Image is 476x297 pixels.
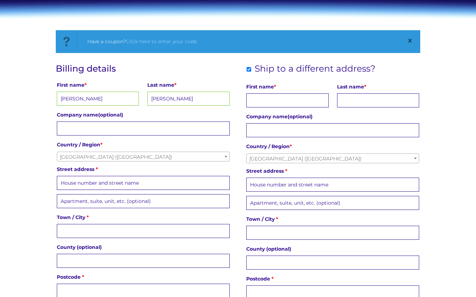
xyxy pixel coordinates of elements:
[274,84,276,90] abbr: required
[246,166,419,176] label: Street address
[100,141,102,148] abbr: required
[246,153,419,163] span: United Kingdom (UK)
[174,82,176,88] abbr: required
[126,38,197,45] a: Click here to enter your code
[82,274,84,280] abbr: required
[276,216,278,222] abbr: required
[57,152,230,161] span: United Kingdom (UK)
[85,82,87,88] abbr: required
[246,82,328,92] label: First name
[57,272,230,282] label: Postcode
[246,112,419,121] label: Company name
[57,164,230,174] label: Street address
[246,196,419,210] input: Apartment, suite, unit, etc. (optional)
[271,276,274,282] abbr: required
[57,176,230,190] input: House number and street name
[87,214,89,220] abbr: required
[87,37,401,46] div: Have a coupon?
[57,194,230,208] input: Apartment, suite, unit, etc. (optional)
[266,246,291,252] span: (optional)
[246,214,419,224] label: Town / City
[56,64,231,74] h3: Billing details
[57,110,230,120] label: Company name
[57,242,230,252] label: County
[57,212,230,222] label: Town / City
[290,143,292,150] abbr: required
[57,152,229,162] span: United Kingdom (UK)
[77,244,102,250] span: (optional)
[246,141,419,151] label: Country / Region
[246,178,419,192] input: House number and street name
[147,80,229,90] label: Last name
[98,112,123,118] span: (optional)
[246,274,419,284] label: Postcode
[57,80,139,90] label: First name
[364,84,366,90] abbr: required
[246,244,419,254] label: County
[288,113,313,120] span: (optional)
[96,166,98,172] abbr: required
[247,154,419,164] span: United Kingdom (UK)
[337,82,419,92] label: Last name
[57,140,230,150] label: Country / Region
[247,67,251,72] input: Ship to a different address?
[255,63,375,74] span: Ship to a different address?
[285,168,287,174] abbr: required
